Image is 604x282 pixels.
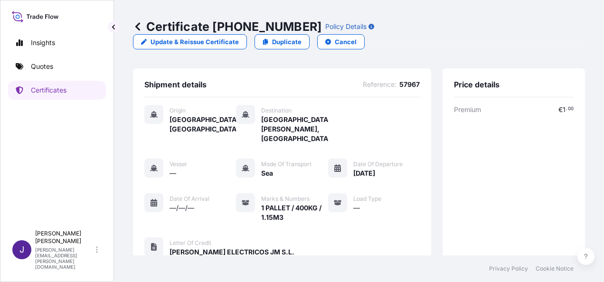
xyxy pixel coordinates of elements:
span: Sea [261,169,273,178]
p: Quotes [31,62,53,71]
a: Duplicate [255,34,310,49]
p: Duplicate [272,37,302,47]
span: 1 [563,106,566,113]
p: Certificates [31,85,66,95]
span: Destination [261,107,292,114]
span: 57967 [399,80,420,89]
span: — [170,169,176,178]
a: Certificates [8,81,106,100]
p: [PERSON_NAME] [PERSON_NAME] [35,230,94,245]
a: Update & Reissue Certificate [133,34,247,49]
span: 1 PALLET / 400KG / 1.15M3 [261,203,328,222]
a: Cookie Notice [536,265,574,273]
p: Insights [31,38,55,47]
span: Mode of Transport [261,160,311,168]
p: Update & Reissue Certificate [151,37,239,47]
a: Privacy Policy [489,265,528,273]
p: [PERSON_NAME][EMAIL_ADDRESS][PERSON_NAME][DOMAIN_NAME] [35,247,94,270]
span: Premium [454,105,481,114]
p: Certificate [PHONE_NUMBER] [133,19,321,34]
span: [PERSON_NAME] ELECTRICOS JM S.L. CL/CARPINTERIA (POL INDUSTRIAL VALDEFUENTES), 37 [170,247,352,266]
span: Price details [454,80,500,89]
a: Quotes [8,57,106,76]
span: [GEOGRAPHIC_DATA], [GEOGRAPHIC_DATA] [170,115,236,134]
span: [GEOGRAPHIC_DATA][PERSON_NAME], [GEOGRAPHIC_DATA] [261,115,328,143]
span: Marks & Numbers [261,195,310,203]
span: . [566,107,567,111]
span: € [558,106,563,113]
span: —/—/— [170,203,194,213]
span: 00 [568,107,574,111]
button: Cancel [317,34,365,49]
span: Origin [170,107,186,114]
span: Shipment details [144,80,207,89]
span: Date of Departure [353,160,403,168]
span: Reference : [363,80,396,89]
span: Letter of Credit [170,239,211,247]
p: Policy Details [325,22,367,31]
span: Vessel [170,160,187,168]
span: — [353,203,360,213]
span: [DATE] [353,169,375,178]
span: J [19,245,24,254]
span: Load Type [353,195,381,203]
p: Cancel [335,37,357,47]
span: Date of Arrival [170,195,209,203]
a: Insights [8,33,106,52]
